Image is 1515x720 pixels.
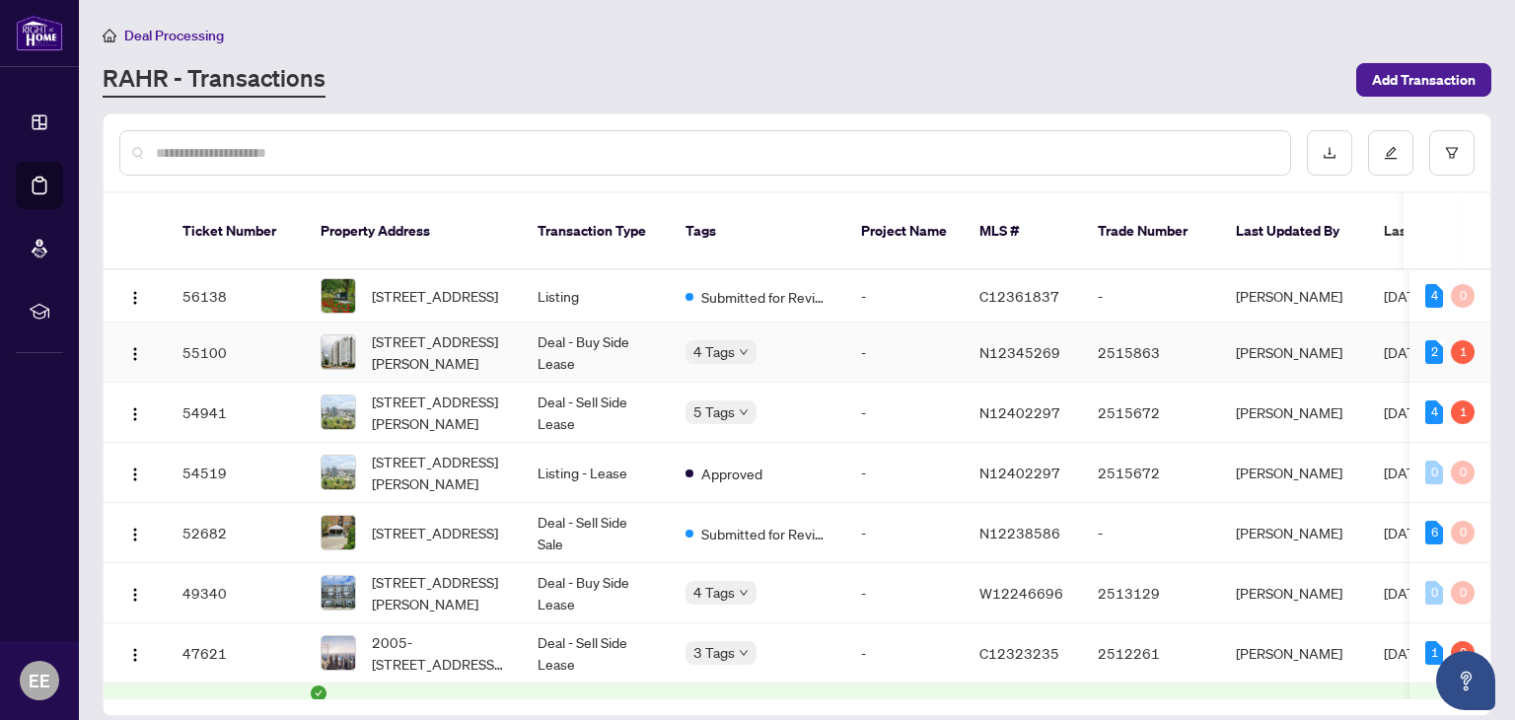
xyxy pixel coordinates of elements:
span: 4 Tags [693,340,735,363]
td: - [845,503,964,563]
span: EE [29,667,50,694]
th: Project Name [845,193,964,270]
img: Logo [127,467,143,482]
span: C12361837 [979,287,1059,305]
td: Listing [522,270,670,323]
td: 49340 [167,563,305,623]
td: [PERSON_NAME] [1220,323,1368,383]
img: thumbnail-img [322,396,355,429]
button: Logo [119,396,151,428]
div: 2 [1451,641,1475,665]
span: down [739,407,749,417]
img: Logo [127,290,143,306]
span: [DATE] [1384,464,1427,481]
span: Submitted for Review [701,523,830,544]
div: 1 [1451,400,1475,424]
button: Logo [119,517,151,548]
div: 1 [1451,340,1475,364]
th: Trade Number [1082,193,1220,270]
th: Last Updated By [1220,193,1368,270]
td: [PERSON_NAME] [1220,383,1368,443]
img: thumbnail-img [322,335,355,369]
span: Deal Processing [124,27,224,44]
span: W12246696 [979,584,1063,602]
div: 0 [1451,461,1475,484]
span: home [103,29,116,42]
button: filter [1429,130,1475,176]
td: Listing - Lease [522,443,670,503]
button: edit [1368,130,1413,176]
td: Deal - Sell Side Lease [522,623,670,684]
div: 0 [1451,581,1475,605]
td: [PERSON_NAME] [1220,503,1368,563]
td: 2515672 [1082,383,1220,443]
img: thumbnail-img [322,636,355,670]
span: down [739,347,749,357]
span: [DATE] [1384,343,1427,361]
td: Deal - Sell Side Lease [522,383,670,443]
span: [DATE] [1384,644,1427,662]
span: [STREET_ADDRESS][PERSON_NAME] [372,451,506,494]
span: [DATE] [1384,403,1427,421]
td: Deal - Buy Side Lease [522,563,670,623]
td: - [845,323,964,383]
span: [STREET_ADDRESS] [372,285,498,307]
span: 4 Tags [693,581,735,604]
td: 54941 [167,383,305,443]
button: Logo [119,280,151,312]
th: Ticket Number [167,193,305,270]
img: Logo [127,587,143,603]
th: Property Address [305,193,522,270]
td: [PERSON_NAME] [1220,270,1368,323]
td: - [845,383,964,443]
button: download [1307,130,1352,176]
td: - [1082,503,1220,563]
td: Deal - Buy Side Lease [522,323,670,383]
td: [PERSON_NAME] [1220,443,1368,503]
td: [PERSON_NAME] [1220,623,1368,684]
div: 0 [1451,521,1475,544]
img: thumbnail-img [322,279,355,313]
span: [STREET_ADDRESS][PERSON_NAME] [372,330,506,374]
th: Transaction Type [522,193,670,270]
img: Logo [127,346,143,362]
span: Last Modified Date [1384,220,1504,242]
img: thumbnail-img [322,576,355,610]
td: - [845,443,964,503]
td: 2513129 [1082,563,1220,623]
td: [PERSON_NAME] [1220,563,1368,623]
div: 4 [1425,284,1443,308]
span: Submitted for Review [701,286,830,308]
td: 55100 [167,323,305,383]
td: Deal - Sell Side Sale [522,503,670,563]
img: thumbnail-img [322,456,355,489]
span: Approved [701,463,762,484]
div: 0 [1425,461,1443,484]
span: [STREET_ADDRESS][PERSON_NAME] [372,391,506,434]
span: [STREET_ADDRESS][PERSON_NAME] [372,571,506,614]
th: MLS # [964,193,1082,270]
span: [DATE] [1384,524,1427,541]
div: 2 [1425,340,1443,364]
img: Logo [127,406,143,422]
td: - [845,270,964,323]
td: 54519 [167,443,305,503]
span: check-circle [311,685,326,701]
span: [DATE] [1384,584,1427,602]
span: N12402297 [979,403,1060,421]
span: download [1323,146,1336,160]
div: 0 [1451,284,1475,308]
img: Logo [127,527,143,542]
img: Logo [127,647,143,663]
button: Logo [119,457,151,488]
td: - [1082,270,1220,323]
span: [STREET_ADDRESS] [372,522,498,543]
span: filter [1445,146,1459,160]
img: logo [16,15,63,51]
td: 47621 [167,623,305,684]
td: - [845,623,964,684]
img: thumbnail-img [322,516,355,549]
td: 52682 [167,503,305,563]
span: down [739,648,749,658]
span: 3 Tags [693,641,735,664]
